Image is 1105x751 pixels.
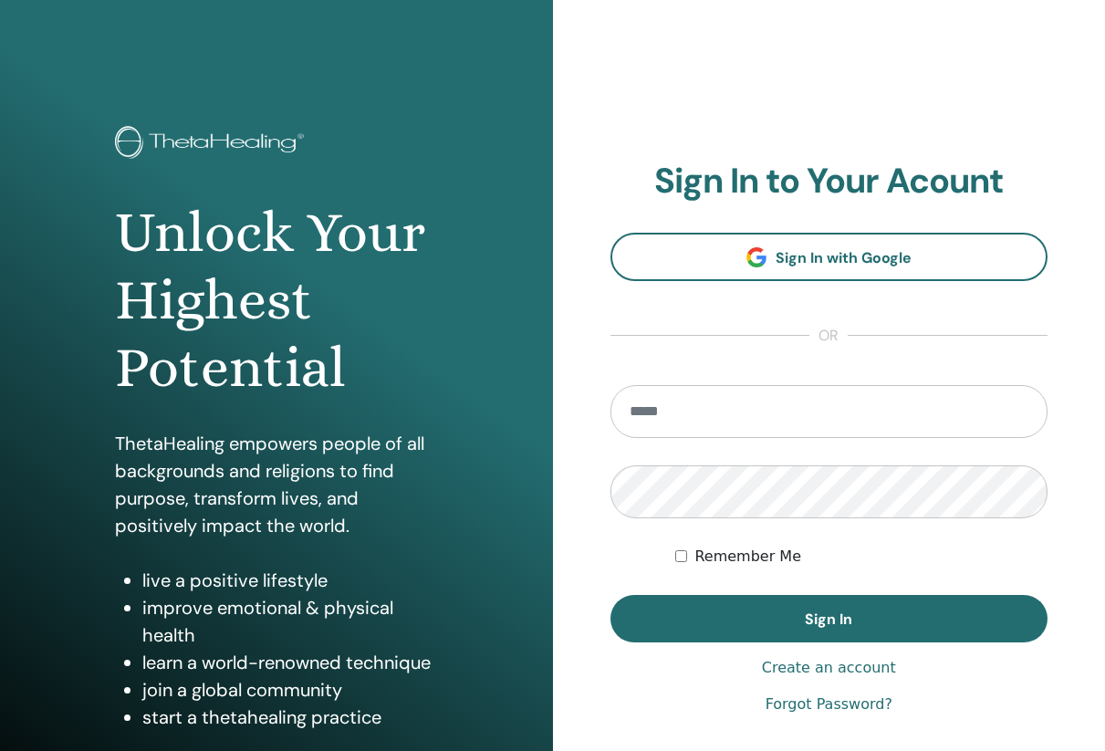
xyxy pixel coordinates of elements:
h2: Sign In to Your Acount [610,161,1048,203]
li: live a positive lifestyle [142,567,438,594]
label: Remember Me [694,546,801,568]
li: start a thetahealing practice [142,704,438,731]
span: Sign In with Google [776,248,912,267]
h1: Unlock Your Highest Potential [115,199,438,402]
a: Create an account [762,657,896,679]
p: ThetaHealing empowers people of all backgrounds and religions to find purpose, transform lives, a... [115,430,438,539]
button: Sign In [610,595,1048,642]
div: Keep me authenticated indefinitely or until I manually logout [675,546,1048,568]
span: or [809,325,848,347]
span: Sign In [805,610,852,629]
li: improve emotional & physical health [142,594,438,649]
li: join a global community [142,676,438,704]
li: learn a world-renowned technique [142,649,438,676]
a: Sign In with Google [610,233,1048,281]
a: Forgot Password? [766,694,892,715]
